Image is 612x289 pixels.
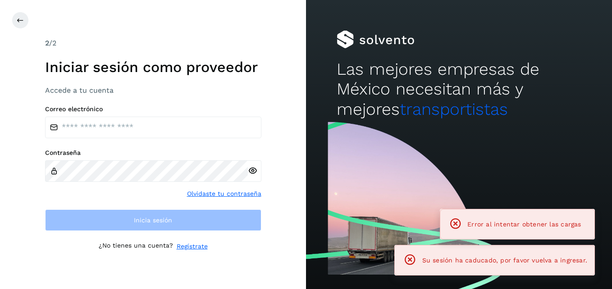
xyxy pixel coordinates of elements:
[45,149,261,157] label: Contraseña
[45,39,49,47] span: 2
[467,221,581,228] span: Error al intentar obtener las cargas
[99,242,173,251] p: ¿No tienes una cuenta?
[422,257,587,264] span: Su sesión ha caducado, por favor vuelva a ingresar.
[45,38,261,49] div: /2
[187,189,261,199] a: Olvidaste tu contraseña
[45,59,261,76] h1: Iniciar sesión como proveedor
[134,217,172,223] span: Inicia sesión
[177,242,208,251] a: Regístrate
[45,209,261,231] button: Inicia sesión
[337,59,581,119] h2: Las mejores empresas de México necesitan más y mejores
[45,86,261,95] h3: Accede a tu cuenta
[400,99,508,119] span: transportistas
[45,105,261,113] label: Correo electrónico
